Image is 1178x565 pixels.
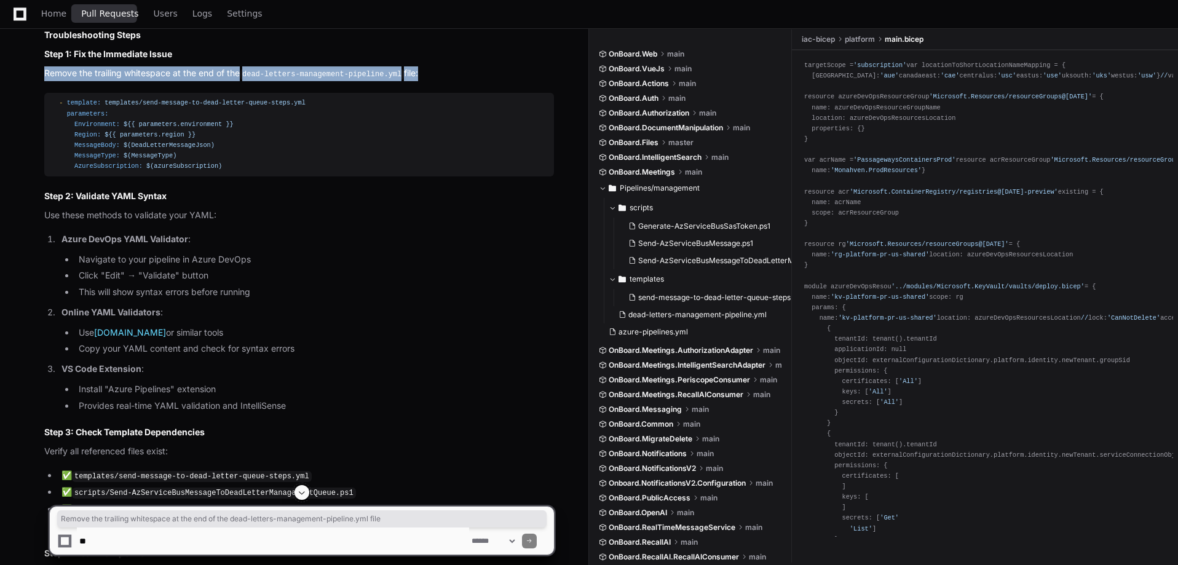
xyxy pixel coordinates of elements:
[614,306,785,323] button: dead-letters-management-pipeline.yml
[61,514,543,524] span: Remove the trailing whitespace at the end of the dead-letters-management-pipeline.yml file
[609,181,616,196] svg: Directory
[58,468,554,483] li: ✅
[1160,72,1168,79] span: //
[75,285,554,299] li: This will show syntax errors before running
[609,434,692,444] span: OnBoard.MigrateDelete
[880,72,899,79] span: 'aue'
[609,269,793,289] button: templates
[609,198,793,218] button: scripts
[831,251,929,258] span: 'rg-platform-pr-us-shared'
[105,99,306,106] span: templates/send-message-to-dead-letter-queue-steps.yml
[1043,72,1062,79] span: 'use'
[853,156,955,164] span: 'PassagewaysContainersProd'
[623,218,795,235] button: Generate-AzServiceBusSasToken.ps1
[1137,72,1156,79] span: 'usw'
[599,178,783,198] button: Pipelines/management
[674,64,692,74] span: main
[124,152,176,159] span: $(MessageType)
[61,362,554,376] p: :
[609,390,743,400] span: OnBoard.Meetings.RecallAIConsumer
[702,434,719,444] span: main
[609,419,673,429] span: OnBoard.Common
[75,326,554,340] li: Use or similar tools
[619,272,626,286] svg: Directory
[619,327,688,337] span: azure-pipelines.yml
[44,190,554,202] h3: Step 2: Validate YAML Syntax
[929,93,1092,100] span: 'Microsoft.Resources/resourceGroups@[DATE]'
[846,240,1009,248] span: 'Microsoft.Resources/resourceGroups@[DATE]'
[831,293,929,301] span: 'kv-platform-pr-us-shared'
[44,66,554,81] p: Remove the trailing whitespace at the end of the file:
[61,232,554,247] p: :
[75,342,554,356] li: Copy your YAML content and check for syntax errors
[831,167,922,174] span: 'Monahven.ProdResources'
[227,10,262,17] span: Settings
[699,108,716,118] span: main
[75,399,554,413] li: Provides real-time YAML validation and IntelliSense
[845,34,875,44] span: platform
[623,235,795,252] button: Send-AzServiceBusMessage.ps1
[609,346,753,355] span: OnBoard.Meetings.AuthorizationAdapter
[67,99,101,106] span: template:
[609,64,665,74] span: OnBoard.VueJs
[692,405,709,414] span: main
[44,208,554,223] p: Use these methods to validate your YAML:
[609,108,689,118] span: OnBoard.Authorization
[44,48,554,60] h3: Step 1: Fix the Immediate Issue
[74,141,120,149] span: MessageBody:
[679,79,696,89] span: main
[44,426,554,438] h3: Step 3: Check Template Dependencies
[638,293,805,302] span: send-message-to-dead-letter-queue-steps.yml
[899,377,918,385] span: 'All'
[609,123,723,133] span: OnBoard.DocumentManipulation
[638,256,869,266] span: Send-AzServiceBusMessageToDeadLetterManagementQueue.ps1
[226,121,233,128] span: }}
[667,49,684,59] span: main
[75,253,554,267] li: Navigate to your pipeline in Azure DevOps
[139,121,223,128] span: parameters.environment
[760,375,777,385] span: main
[850,188,1058,196] span: 'Microsoft.ContainerRegistry/registries@[DATE]-preview'
[620,183,700,193] span: Pipelines/management
[61,234,188,244] strong: Azure DevOps YAML Validator
[775,360,783,370] span: main
[75,382,554,397] li: Install "Azure Pipelines" extension
[44,29,554,41] h2: Troubleshooting Steps
[756,478,773,488] span: main
[61,363,141,374] strong: VS Code Extension
[619,200,626,215] svg: Directory
[630,203,653,213] span: scripts
[853,61,906,69] span: 'subscription'
[638,239,753,248] span: Send-AzServiceBusMessage.ps1
[1107,314,1160,322] span: 'CanNotDelete'
[105,131,116,138] span: ${{
[753,390,770,400] span: main
[609,360,765,370] span: OnBoard.Meetings.IntelligentSearchAdapter
[668,93,686,103] span: main
[75,269,554,283] li: Click "Edit" → "Validate" button
[81,10,138,17] span: Pull Requests
[604,323,775,341] button: azure-pipelines.yml
[1081,314,1088,322] span: //
[885,34,923,44] span: main.bicep
[609,49,657,59] span: OnBoard.Web
[638,221,770,231] span: Generate-AzServiceBusSasToken.ps1
[74,131,101,138] span: Region:
[802,34,835,44] span: iac-bicep
[623,289,795,306] button: send-message-to-dead-letter-queue-steps.yml
[146,162,222,170] span: $(azureSubscription)
[74,152,120,159] span: MessageType:
[188,131,196,138] span: }}
[192,10,212,17] span: Logs
[838,314,936,322] span: 'kv-platform-pr-us-shared'
[41,10,66,17] span: Home
[941,72,960,79] span: 'cae'
[683,419,700,429] span: main
[59,99,63,106] span: -
[630,274,664,284] span: templates
[74,121,120,128] span: Environment:
[240,69,404,80] code: dead-letters-management-pipeline.yml
[609,375,750,385] span: OnBoard.Meetings.PeriscopeConsumer
[880,398,899,406] span: 'All'
[120,131,184,138] span: parameters.region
